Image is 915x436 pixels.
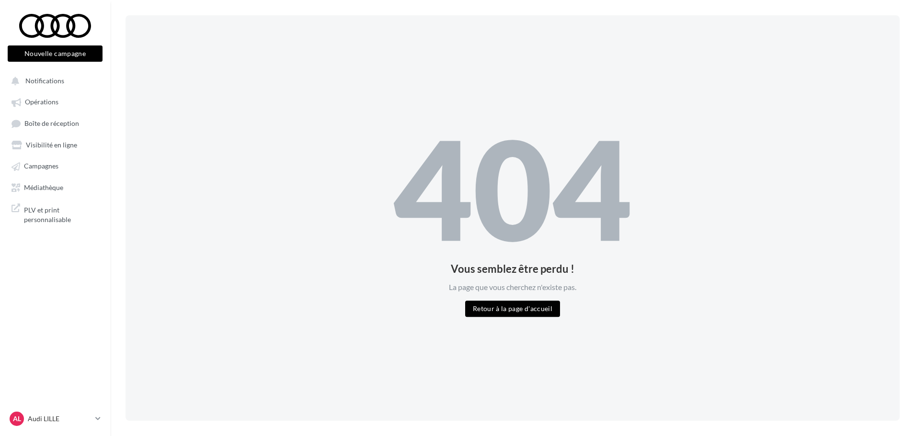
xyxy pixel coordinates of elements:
[6,93,104,110] a: Opérations
[8,45,103,62] button: Nouvelle campagne
[25,77,64,85] span: Notifications
[24,203,99,224] span: PLV et print personnalisable
[8,410,103,428] a: AL Audi LILLE
[25,98,58,106] span: Opérations
[6,179,104,196] a: Médiathèque
[24,162,58,170] span: Campagnes
[393,119,632,257] div: 404
[6,72,101,89] button: Notifications
[6,200,104,228] a: PLV et print personnalisable
[24,183,63,191] span: Médiathèque
[6,114,104,132] a: Boîte de réception
[28,414,91,424] p: Audi LILLE
[6,136,104,153] a: Visibilité en ligne
[13,414,21,424] span: AL
[465,301,560,317] button: Retour à la page d'accueil
[6,157,104,174] a: Campagnes
[24,119,79,127] span: Boîte de réception
[393,282,632,293] div: La page que vous cherchez n'existe pas.
[26,141,77,149] span: Visibilité en ligne
[393,264,632,274] div: Vous semblez être perdu !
